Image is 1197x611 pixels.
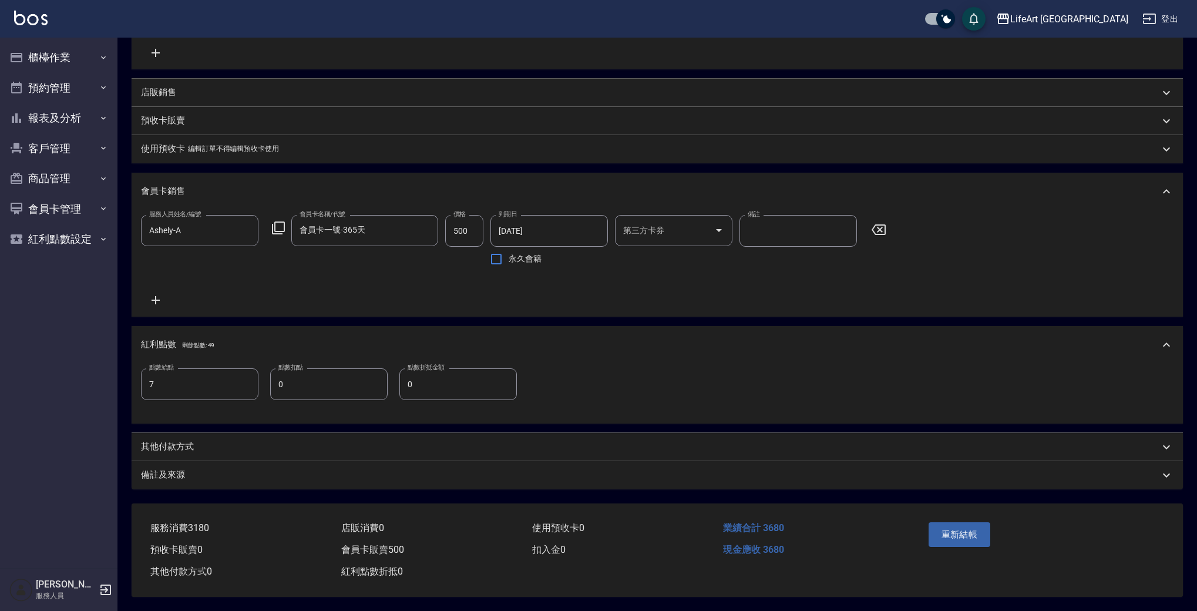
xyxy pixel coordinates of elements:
button: save [962,7,986,31]
button: 預約管理 [5,73,113,103]
button: 登出 [1138,8,1183,30]
span: 服務消費 3180 [150,522,209,533]
div: 其他付款方式 [132,433,1183,461]
p: 紅利點數 [141,338,214,351]
p: 店販銷售 [141,86,176,99]
span: 會員卡販賣 500 [341,544,404,555]
button: 報表及分析 [5,103,113,133]
img: Logo [14,11,48,25]
div: LifeArt [GEOGRAPHIC_DATA] [1010,12,1128,26]
button: 會員卡管理 [5,194,113,224]
button: LifeArt [GEOGRAPHIC_DATA] [991,7,1133,31]
label: 備註 [748,210,760,219]
p: 使用預收卡 [141,143,185,155]
button: 客戶管理 [5,133,113,164]
p: 服務人員 [36,590,96,601]
label: 會員卡名稱/代號 [300,210,345,219]
span: 業績合計 3680 [723,522,784,533]
input: Choose date, selected date is 2026-08-20 [490,215,600,247]
div: 備註及來源 [132,461,1183,489]
span: 預收卡販賣 0 [150,544,203,555]
h5: [PERSON_NAME] [36,579,96,590]
label: 點數扣點 [278,363,303,372]
label: 服務人員姓名/編號 [149,210,201,219]
div: 會員卡銷售 [132,173,1183,210]
label: 價格 [453,210,466,219]
button: 紅利點數設定 [5,224,113,254]
button: 櫃檯作業 [5,42,113,73]
span: 紅利點數折抵 0 [341,566,403,577]
span: 現金應收 3680 [723,544,784,555]
p: 會員卡銷售 [141,185,185,197]
img: Person [9,578,33,602]
span: 剩餘點數: 49 [182,342,215,348]
span: 使用預收卡 0 [532,522,584,533]
label: 點數給點 [149,363,174,372]
p: 編輯訂單不得編輯預收卡使用 [188,143,279,155]
p: 備註及來源 [141,469,185,481]
button: 商品管理 [5,163,113,194]
p: 預收卡販賣 [141,115,185,127]
button: 重新結帳 [929,522,991,547]
span: 永久會籍 [509,253,542,265]
p: 其他付款方式 [141,441,194,453]
span: 扣入金 0 [532,544,566,555]
div: 店販銷售 [132,79,1183,107]
div: 預收卡販賣 [132,107,1183,135]
div: 使用預收卡編輯訂單不得編輯預收卡使用 [132,135,1183,163]
span: 其他付款方式 0 [150,566,212,577]
label: 點數折抵金額 [408,363,445,372]
span: 店販消費 0 [341,522,384,533]
button: Open [710,221,728,240]
label: 到期日 [499,210,517,219]
div: 紅利點數剩餘點數: 49 [132,326,1183,364]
